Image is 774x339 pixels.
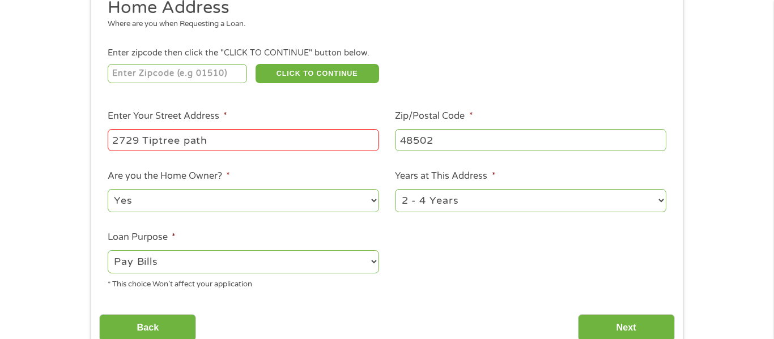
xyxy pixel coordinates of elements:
[108,110,227,122] label: Enter Your Street Address
[256,64,379,83] button: CLICK TO CONTINUE
[108,129,379,151] input: 1 Main Street
[108,64,248,83] input: Enter Zipcode (e.g 01510)
[108,170,230,182] label: Are you the Home Owner?
[395,170,495,182] label: Years at This Address
[108,231,176,243] label: Loan Purpose
[395,110,473,122] label: Zip/Postal Code
[108,19,658,30] div: Where are you when Requesting a Loan.
[108,275,379,290] div: * This choice Won’t affect your application
[108,47,666,59] div: Enter zipcode then click the "CLICK TO CONTINUE" button below.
